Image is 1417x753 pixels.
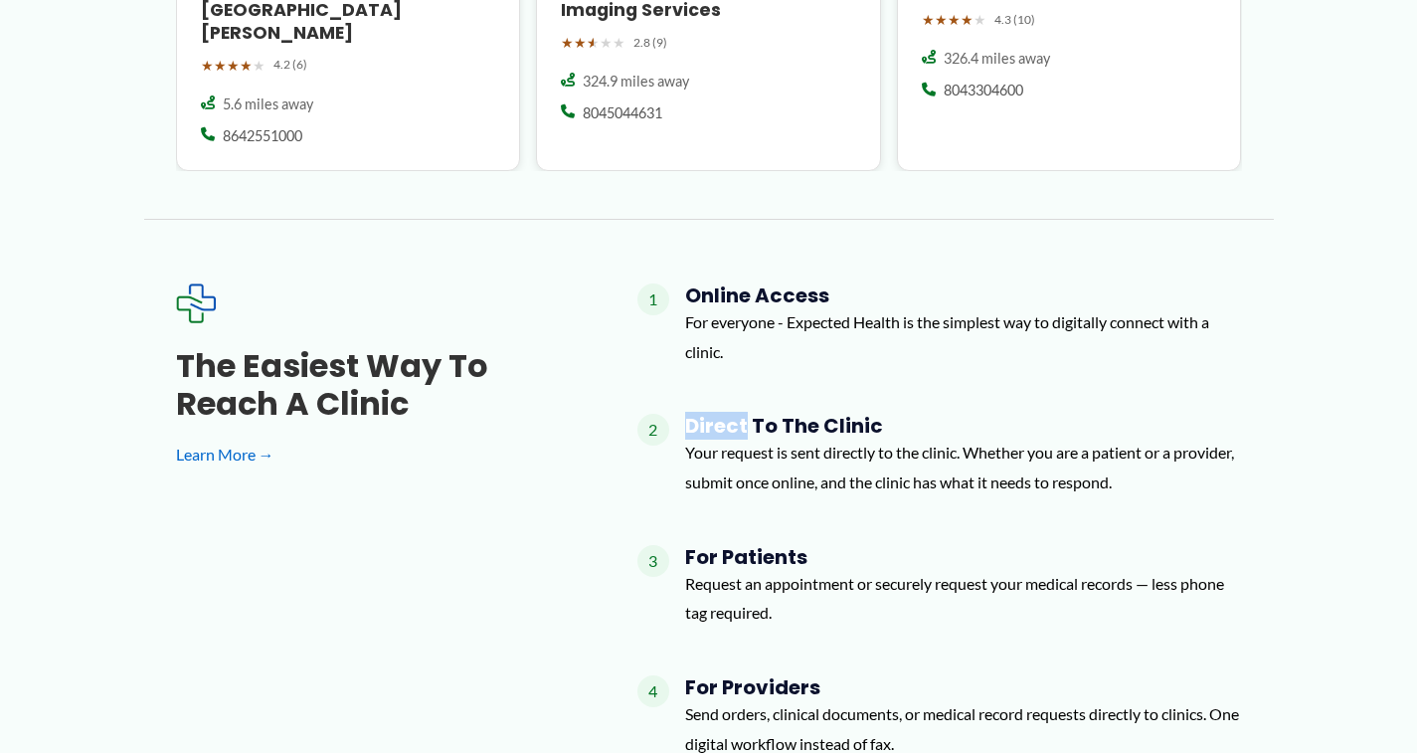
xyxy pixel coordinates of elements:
[944,49,1050,69] span: 326.4 miles away
[223,126,302,146] span: 8642551000
[227,53,240,79] span: ★
[685,545,1242,569] h4: For Patients
[637,283,669,315] span: 1
[613,30,625,56] span: ★
[214,53,227,79] span: ★
[201,53,214,79] span: ★
[935,7,948,33] span: ★
[223,94,313,114] span: 5.6 miles away
[685,414,1242,438] h4: Direct to the Clinic
[176,283,216,323] img: Expected Healthcare Logo
[685,569,1242,628] p: Request an appointment or securely request your medical records — less phone tag required.
[633,32,667,54] span: 2.8 (9)
[574,30,587,56] span: ★
[685,283,1242,307] h4: Online Access
[944,81,1023,100] span: 8043304600
[637,545,669,577] span: 3
[253,53,266,79] span: ★
[176,440,574,470] a: Learn More →
[561,30,574,56] span: ★
[583,72,689,92] span: 324.9 miles away
[637,675,669,707] span: 4
[685,307,1242,366] p: For everyone - Expected Health is the simplest way to digitally connect with a clinic.
[176,347,574,424] h3: The Easiest Way to Reach a Clinic
[637,414,669,446] span: 2
[994,9,1035,31] span: 4.3 (10)
[961,7,974,33] span: ★
[583,103,662,123] span: 8045044631
[974,7,986,33] span: ★
[587,30,600,56] span: ★
[600,30,613,56] span: ★
[240,53,253,79] span: ★
[685,438,1242,496] p: Your request is sent directly to the clinic. Whether you are a patient or a provider, submit once...
[685,675,1242,699] h4: For Providers
[922,7,935,33] span: ★
[273,54,307,76] span: 4.2 (6)
[948,7,961,33] span: ★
